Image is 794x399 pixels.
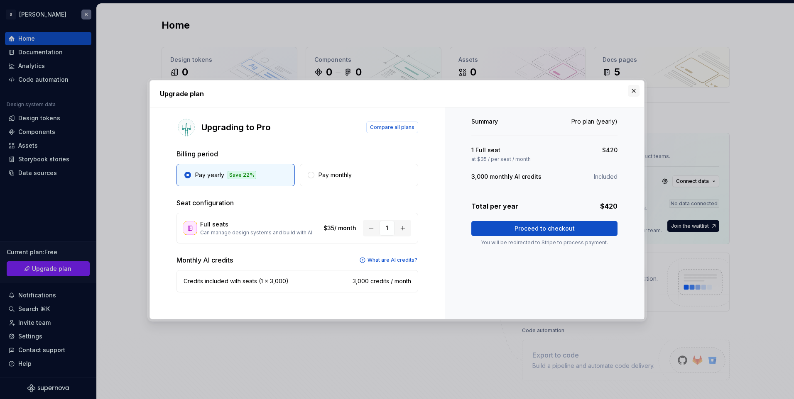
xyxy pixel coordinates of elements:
p: Monthly AI credits [176,255,233,265]
p: 3,000 credits / month [353,277,411,285]
span: Proceed to checkout [515,224,575,233]
p: Total per year [471,201,518,211]
p: What are AI credits? [368,257,417,263]
button: Pay yearlySave 22% [176,164,295,186]
div: Save 22% [228,171,256,179]
p: $35 / month [323,224,356,232]
p: You will be redirected to Stripe to process payment. [471,239,618,246]
p: Billing period [176,149,418,159]
p: at $35 / per seat / month [471,156,531,163]
p: Full seats [200,220,320,229]
h2: Upgrade plan [160,89,634,99]
button: Proceed to checkout [471,221,618,236]
p: 3,000 monthly AI credits [471,173,542,181]
p: Can manage design systems and build with AI [200,229,320,236]
p: Pro plan (yearly) [571,117,618,126]
p: $420 [600,201,618,211]
p: Upgrading to Pro [201,122,271,133]
span: Compare all plans [370,124,414,131]
p: 1 Full seat [471,146,500,154]
div: 1 [380,221,395,236]
p: Credits included with seats (1 x 3,000) [184,277,289,285]
button: Compare all plans [366,122,418,133]
p: Included [594,173,618,181]
p: Pay monthly [319,171,352,179]
p: Seat configuration [176,198,418,208]
button: Pay monthly [300,164,418,186]
p: Pay yearly [195,171,224,179]
p: Summary [471,117,498,126]
p: $420 [602,146,618,154]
